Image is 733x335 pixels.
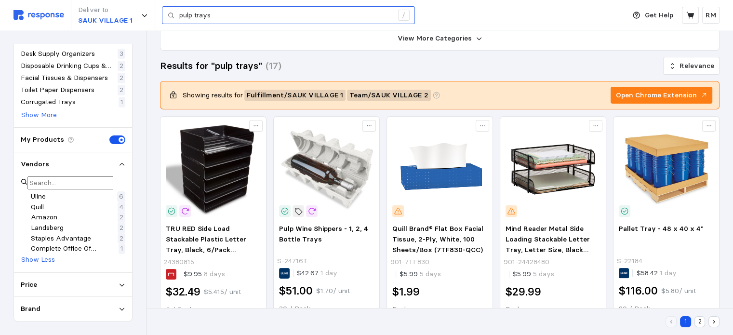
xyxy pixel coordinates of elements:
[166,305,261,315] p: 6 / Pack
[398,10,410,21] div: /
[627,6,679,25] button: Get Help
[31,243,117,254] p: Complete Office Of [US_STATE]
[279,121,374,217] img: S-24716T
[506,224,590,264] span: Mind Reader Metal Side Loading Stackable Letter Tray, Letter Size, Black (ESTACK2-BLK)
[21,97,76,107] p: Corrugated Trays
[680,61,714,71] p: Relevance
[636,268,676,279] p: $58.42
[27,176,113,190] input: Search...
[183,90,243,101] p: Showing results for
[120,85,123,95] p: 2
[78,15,133,26] p: SAUK VILLAGE 1
[166,224,246,264] span: TRU RED Side Load Stackable Plastic Letter Tray, Black, 6/Pack (TR55329)
[31,191,46,202] p: Uline
[319,268,337,277] span: 1 day
[120,223,123,233] p: 2
[31,233,91,244] p: Staples Advantage
[616,90,697,101] p: Open Chrome Extension
[619,304,714,314] p: 20 / Pack
[78,5,133,15] p: Deliver to
[392,304,488,315] p: Each
[21,49,95,59] p: Desk Supply Organizers
[120,243,123,254] p: 1
[680,316,691,327] button: 1
[694,316,706,327] button: 2
[619,283,658,298] h2: $116.00
[21,159,49,170] p: Vendors
[619,121,714,217] img: S-22184
[13,10,64,20] img: svg%3e
[184,269,225,280] p: $9.95
[21,110,57,121] p: Show More
[619,224,704,233] span: Pallet Tray - 48 x 40 x 4"
[392,224,483,254] span: Quill Brand® Flat Box Facial Tissue, 2-Ply, White, 100 Sheets/Box (7TF830-QCC)
[120,233,123,244] p: 2
[266,59,281,72] h3: (17)
[202,269,225,278] span: 8 days
[297,268,337,279] p: $42.67
[120,49,123,59] p: 3
[398,33,472,44] p: View More Categories
[21,61,116,71] p: Disposable Drinking Cups & Sleeves
[392,284,420,299] h2: $1.99
[164,257,194,268] p: 24380815
[179,7,393,24] input: Search for a product name or SKU
[506,304,601,315] p: Each
[349,90,428,100] span: Team / SAUK VILLAGE 2
[506,121,601,217] img: 5D10BAA1-89AF-4F36-8F9EA546F5925DD5_s7
[611,87,712,104] button: Open Chrome Extension
[513,269,554,280] p: $5.99
[661,286,696,296] p: $5.80 / unit
[400,269,441,280] p: $5.99
[645,10,673,21] p: Get Help
[392,121,488,217] img: 254DD1D1-304D-4E6C-A0AB1F0E106EF827_s7
[247,90,344,100] span: Fulfillment / SAUK VILLAGE 1
[617,256,642,267] p: S-22184
[21,109,57,121] button: Show More
[21,85,94,95] p: Toilet Paper Dispensers
[657,268,676,277] span: 1 day
[504,257,549,268] p: 901-24428480
[120,73,123,83] p: 2
[21,255,55,265] p: Show Less
[706,10,716,21] p: RM
[160,27,719,50] button: View More Categories
[531,269,554,278] span: 5 days
[160,59,262,72] h3: Results for "pulp trays"
[21,280,37,290] p: Price
[21,254,55,266] button: Show Less
[31,202,44,213] p: Quill
[21,304,40,314] p: Brand
[21,73,108,83] p: Facial Tissues & Dispensers
[120,97,123,107] p: 1
[279,283,313,298] h2: $51.00
[31,212,57,223] p: Amazon
[279,304,374,314] p: 30 / Pack
[31,223,64,233] p: Landsberg
[390,257,429,268] p: 901-7TF830
[21,134,64,145] p: My Products
[166,284,200,299] h2: $32.49
[506,284,541,299] h2: $29.99
[316,286,350,296] p: $1.70 / unit
[120,202,123,213] p: 4
[279,224,368,243] span: Pulp Wine Shippers - 1, 2, 4 Bottle Trays
[119,191,123,202] p: 6
[120,212,123,223] p: 2
[120,61,123,71] p: 2
[418,269,441,278] span: 5 days
[663,57,720,75] button: Relevance
[277,256,307,267] p: S-24716T
[702,7,720,24] button: RM
[204,287,241,297] p: $5.415 / unit
[166,121,261,217] img: 521E9640-8541-4B36-B2BDC7BA7752B820_sc7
